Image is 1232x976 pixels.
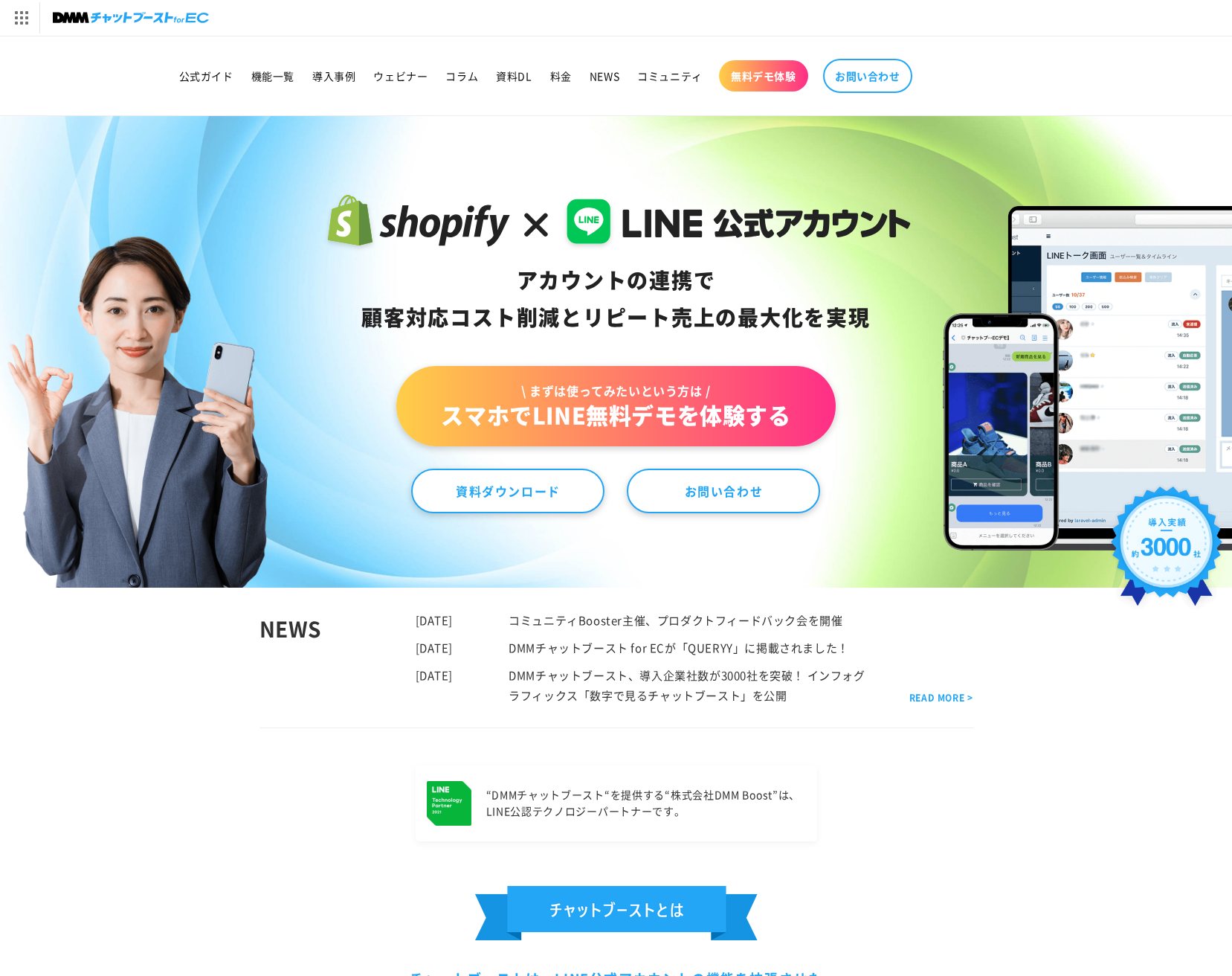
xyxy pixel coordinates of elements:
[590,69,619,83] span: NEWS
[303,60,364,91] a: 導入事例
[396,366,835,446] a: \ まずは使ってみたいという方は /スマホでLINE無料デモを体験する
[637,69,703,83] span: コミュニティ
[373,69,428,83] span: ウェビナー
[170,60,242,91] a: 公式ガイド
[416,667,454,683] time: [DATE]
[541,60,581,91] a: 料金
[719,60,808,91] a: 無料デモ体験
[411,469,604,513] a: 資料ダウンロード
[321,262,911,336] div: アカウントの連携で 顧客対応コスト削減と リピート売上の 最大化を実現
[627,469,820,513] a: お問い合わせ
[179,69,233,83] span: 公式ガイド
[823,59,912,93] a: お問い合わせ
[1105,481,1228,621] img: 導入実績約3000社
[835,69,900,83] span: お問い合わせ
[509,612,842,628] a: コミュニティBooster主催、プロダクトフィードバック会を開催
[312,69,355,83] span: 導入事例
[550,69,572,83] span: 料金
[487,60,541,91] a: 資料DL
[53,7,209,28] img: チャットブーストforEC
[628,60,712,91] a: コミュニティ
[259,610,416,705] div: NEWS
[486,787,801,820] p: “DMMチャットブースト“を提供する “株式会社DMM Boost”は、 LINE公認テクノロジーパートナーです。
[445,69,478,83] span: コラム
[416,612,454,628] time: [DATE]
[475,886,758,940] img: チェットブーストとは
[909,690,973,706] a: READ MORE >
[509,640,849,655] a: DMMチャットブースト for ECが「QUERYY」に掲載されました！
[731,69,796,83] span: 無料デモ体験
[436,60,487,91] a: コラム
[251,69,294,83] span: 機能一覧
[416,640,454,655] time: [DATE]
[441,382,790,399] span: \ まずは使ってみたいという方は /
[364,60,436,91] a: ウェビナー
[509,667,865,703] a: DMMチャットブースト、導入企業社数が3000社を突破！ インフォグラフィックス「数字で見るチャットブースト」を公開
[496,69,532,83] span: 資料DL
[2,2,39,33] img: サービス
[242,60,303,91] a: 機能一覧
[581,60,628,91] a: NEWS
